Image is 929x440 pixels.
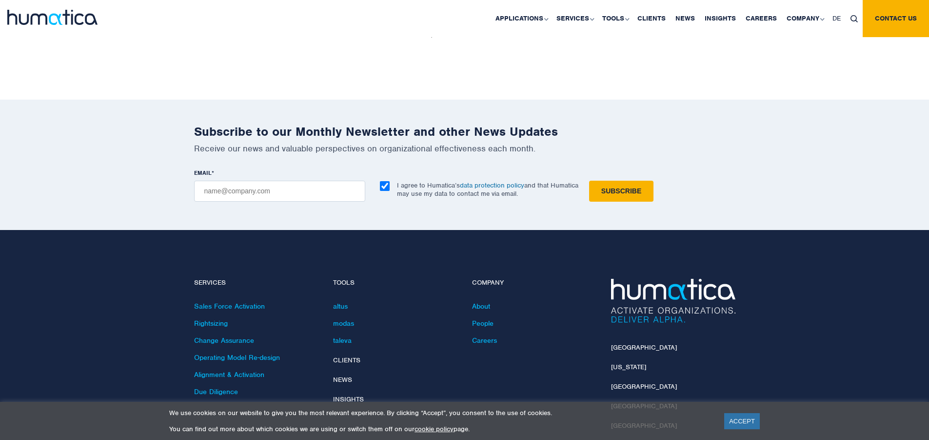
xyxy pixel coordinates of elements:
[7,10,98,25] img: logo
[611,279,735,323] img: Humatica
[611,343,677,352] a: [GEOGRAPHIC_DATA]
[333,395,364,403] a: Insights
[589,181,653,202] input: Subscribe
[333,319,354,328] a: modas
[850,15,858,22] img: search_icon
[333,376,352,384] a: News
[380,181,390,191] input: I agree to Humatica’sdata protection policyand that Humatica may use my data to contact me via em...
[611,363,646,371] a: [US_STATE]
[333,302,348,311] a: altus
[194,124,735,139] h2: Subscribe to our Monthly Newsletter and other News Updates
[169,425,712,433] p: You can find out more about which cookies we are using or switch them off on our page.
[415,425,454,433] a: cookie policy
[194,181,365,202] input: name@company.com
[194,353,280,362] a: Operating Model Re-design
[194,143,735,154] p: Receive our news and valuable perspectives on organizational effectiveness each month.
[194,169,212,177] span: EMAIL
[194,319,228,328] a: Rightsizing
[169,409,712,417] p: We use cookies on our website to give you the most relevant experience. By clicking “Accept”, you...
[460,181,524,189] a: data protection policy
[611,382,677,391] a: [GEOGRAPHIC_DATA]
[397,181,578,198] p: I agree to Humatica’s and that Humatica may use my data to contact me via email.
[194,279,318,287] h4: Services
[472,302,490,311] a: About
[472,279,596,287] h4: Company
[194,336,254,345] a: Change Assurance
[472,336,497,345] a: Careers
[333,279,457,287] h4: Tools
[194,302,265,311] a: Sales Force Activation
[472,319,494,328] a: People
[724,413,760,429] a: ACCEPT
[333,336,352,345] a: taleva
[194,387,238,396] a: Due Diligence
[832,14,841,22] span: DE
[194,370,264,379] a: Alignment & Activation
[333,356,360,364] a: Clients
